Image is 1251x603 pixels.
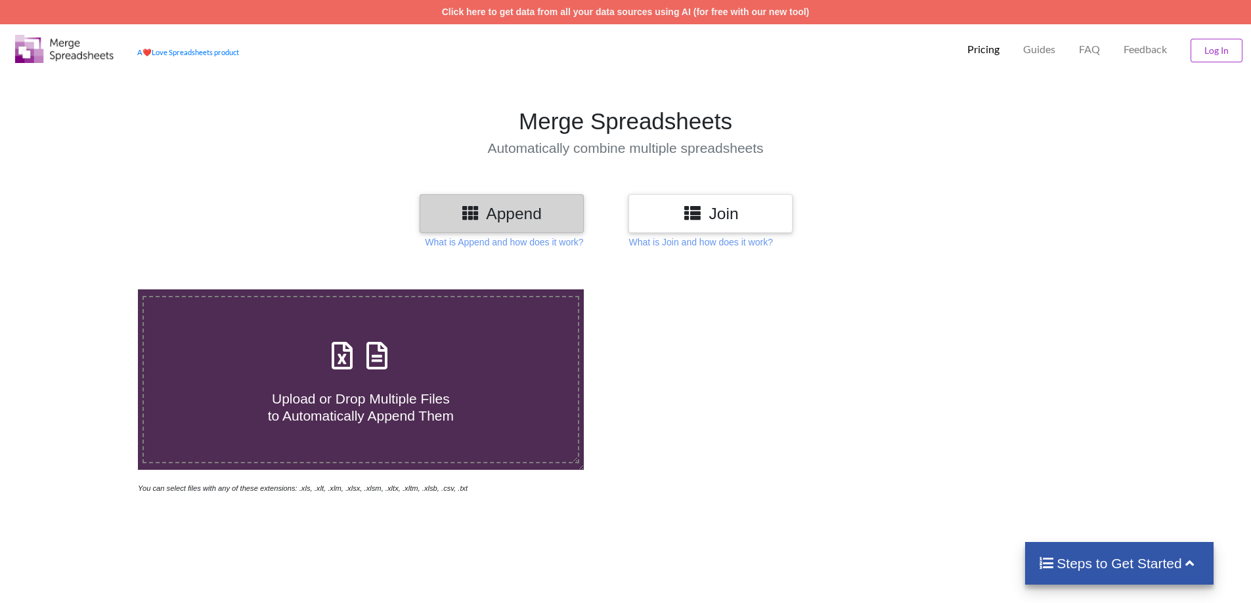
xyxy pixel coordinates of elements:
p: What is Append and how does it work? [425,236,583,249]
p: FAQ [1079,43,1100,56]
a: AheartLove Spreadsheets product [137,48,239,56]
h3: Append [429,204,574,223]
span: Upload or Drop Multiple Files to Automatically Append Them [268,391,454,423]
p: What is Join and how does it work? [628,236,772,249]
i: You can select files with any of these extensions: .xls, .xlt, .xlm, .xlsx, .xlsm, .xltx, .xltm, ... [138,484,468,492]
h4: Steps to Get Started [1038,555,1200,572]
p: Pricing [967,43,999,56]
span: heart [143,48,152,56]
p: Guides [1023,43,1055,56]
button: Log In [1191,39,1242,62]
span: Feedback [1124,44,1167,54]
h3: Join [638,204,783,223]
img: Logo.png [15,35,114,63]
a: Click here to get data from all your data sources using AI (for free with our new tool) [442,7,810,17]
